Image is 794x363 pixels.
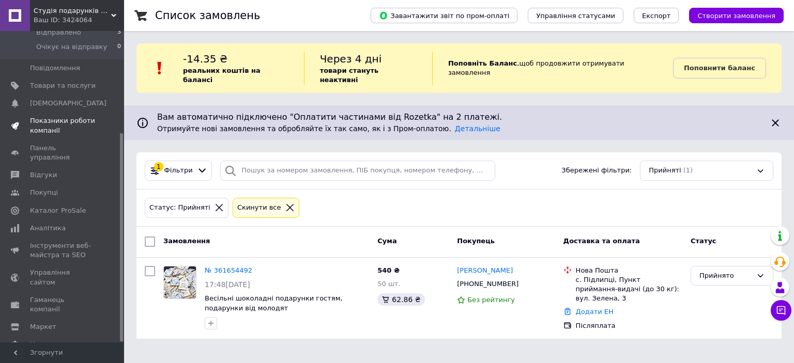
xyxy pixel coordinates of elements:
a: Весільні шоколадні подарунки гостям, подарунки від молодят [205,294,343,312]
span: Показники роботи компанії [30,116,96,135]
span: 17:48[DATE] [205,280,250,289]
h1: Список замовлень [155,9,260,22]
span: 540 ₴ [377,266,400,274]
a: Створити замовлення [679,11,784,19]
span: Повідомлення [30,64,80,73]
span: Експорт [642,12,671,20]
span: Прийняті [649,166,681,176]
div: , щоб продовжити отримувати замовлення [432,52,673,85]
b: реальних коштів на балансі [183,67,261,84]
div: Прийнято [699,271,752,281]
div: 1 [154,162,163,171]
img: :exclamation: [152,60,167,76]
span: Налаштування [30,340,83,349]
span: Без рейтингу [467,296,515,304]
span: 50 шт. [377,280,400,288]
span: 3 [117,28,121,37]
span: Cума [377,237,396,245]
div: с. Підлипці, Пункт приймання-видачі (до 30 кг): вул. Зелена, 3 [576,275,682,304]
input: Пошук за номером замовлення, ПІБ покупця, номером телефону, Email, номером накладної [220,161,495,181]
a: Фото товару [163,266,196,299]
div: Нова Пошта [576,266,682,275]
span: Відправлено [36,28,81,37]
button: Створити замовлення [689,8,784,23]
span: Доставка та оплата [563,237,640,245]
span: Гаманець компанії [30,295,96,314]
span: Фільтри [164,166,193,176]
b: Поповніть Баланс [448,59,517,67]
b: товари стануть неактивні [320,67,379,84]
span: Створити замовлення [697,12,775,20]
span: -14.35 ₴ [183,53,227,65]
span: Вам автоматично підключено "Оплатити частинами від Rozetka" на 2 платежі. [157,112,761,123]
div: Cкинути все [235,202,283,213]
img: Фото товару [164,266,196,298]
span: Панель управління [30,144,96,162]
button: Управління статусами [528,8,623,23]
span: 0 [117,42,121,52]
span: Товари та послуги [30,81,96,90]
span: Покупець [457,237,495,245]
a: № 361654492 [205,266,252,274]
div: Ваш ID: 3424064 [34,15,124,25]
span: Очікує на відправку [36,42,107,52]
span: Статус [691,237,716,245]
a: [PERSON_NAME] [457,266,513,276]
span: Студія подарунків ручної роботи by Daria [34,6,111,15]
span: Відгуки [30,170,57,180]
button: Експорт [634,8,679,23]
a: Додати ЕН [576,308,614,315]
div: Післяплата [576,321,682,330]
a: Поповнити баланс [673,58,766,78]
span: Інструменти веб-майстра та SEO [30,241,96,260]
button: Завантажити звіт по пром-оплаті [371,8,517,23]
div: [PHONE_NUMBER] [455,277,521,291]
span: (1) [683,166,693,174]
div: Статус: Прийняті [147,202,212,213]
button: Чат з покупцем [771,300,791,321]
span: Покупці [30,188,58,197]
span: Збережені фільтри: [561,166,632,176]
span: Управління сайтом [30,268,96,287]
span: Через 4 дні [320,53,382,65]
span: [DEMOGRAPHIC_DATA] [30,99,106,108]
span: Отримуйте нові замовлення та обробляйте їх так само, як і з Пром-оплатою. [157,124,500,133]
div: 62.86 ₴ [377,293,424,306]
span: Маркет [30,322,56,332]
span: Аналітика [30,224,66,233]
a: Детальніше [455,124,500,133]
b: Поповнити баланс [684,64,755,72]
span: Завантажити звіт по пром-оплаті [379,11,509,20]
span: Замовлення [163,237,210,245]
span: Каталог ProSale [30,206,86,215]
span: Управління статусами [536,12,615,20]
